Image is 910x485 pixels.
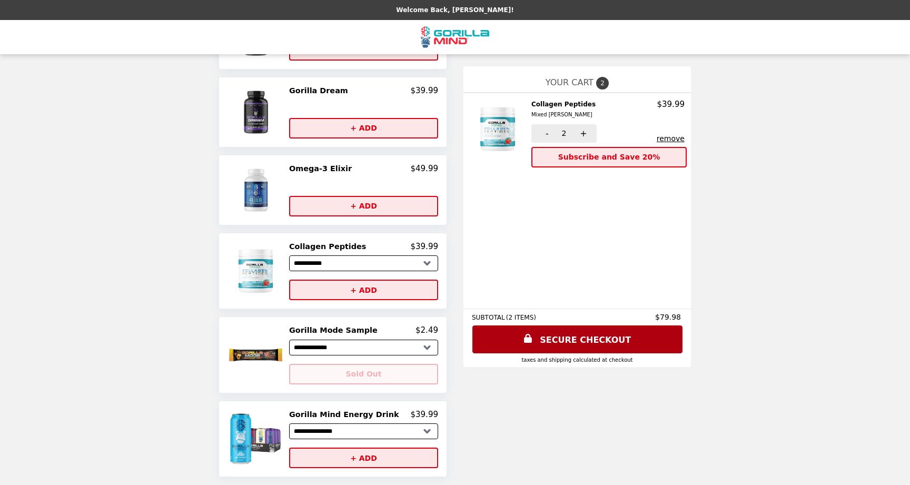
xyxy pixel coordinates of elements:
img: Gorilla Dream [230,86,285,138]
div: Mixed [PERSON_NAME] [531,110,596,120]
p: $2.49 [416,325,438,335]
span: SUBTOTAL [472,314,506,321]
img: Collagen Peptides [468,100,530,159]
select: Select a product variant [289,423,438,439]
select: Select a product variant [289,255,438,271]
h2: Collagen Peptides [289,242,370,251]
select: Select a product variant [289,340,438,355]
h2: Omega-3 Elixir [289,164,356,173]
p: Welcome Back, [PERSON_NAME]! [396,6,513,14]
img: Gorilla Mind Energy Drink [226,410,288,468]
span: $79.98 [655,313,682,321]
h2: Gorilla Dream [289,86,352,95]
h2: Gorilla Mode Sample [289,325,382,335]
button: + ADD [289,118,438,138]
p: $39.99 [410,86,438,95]
button: + ADD [289,196,438,216]
img: Brand Logo [421,26,489,48]
span: 2 [596,77,609,90]
div: Taxes and Shipping calculated at checkout [472,357,682,363]
p: $39.99 [410,410,438,419]
h2: Gorilla Mind Energy Drink [289,410,403,419]
button: + ADD [289,448,438,468]
h2: Collagen Peptides [531,100,600,120]
p: $39.99 [410,242,438,251]
p: $49.99 [410,164,438,173]
span: YOUR CART [546,77,594,87]
p: $39.99 [657,100,685,109]
button: - [531,124,560,143]
button: + ADD [289,280,438,300]
button: remove [657,134,685,143]
img: Gorilla Mode Sample [226,325,288,384]
img: Omega-3 Elixir [230,164,285,216]
button: Subscribe and Save 20% [531,147,687,167]
img: Collagen Peptides [226,242,288,300]
a: SECURE CHECKOUT [472,325,682,353]
button: + [568,124,597,143]
span: ( 2 ITEMS ) [506,314,536,321]
span: 2 [562,129,567,137]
